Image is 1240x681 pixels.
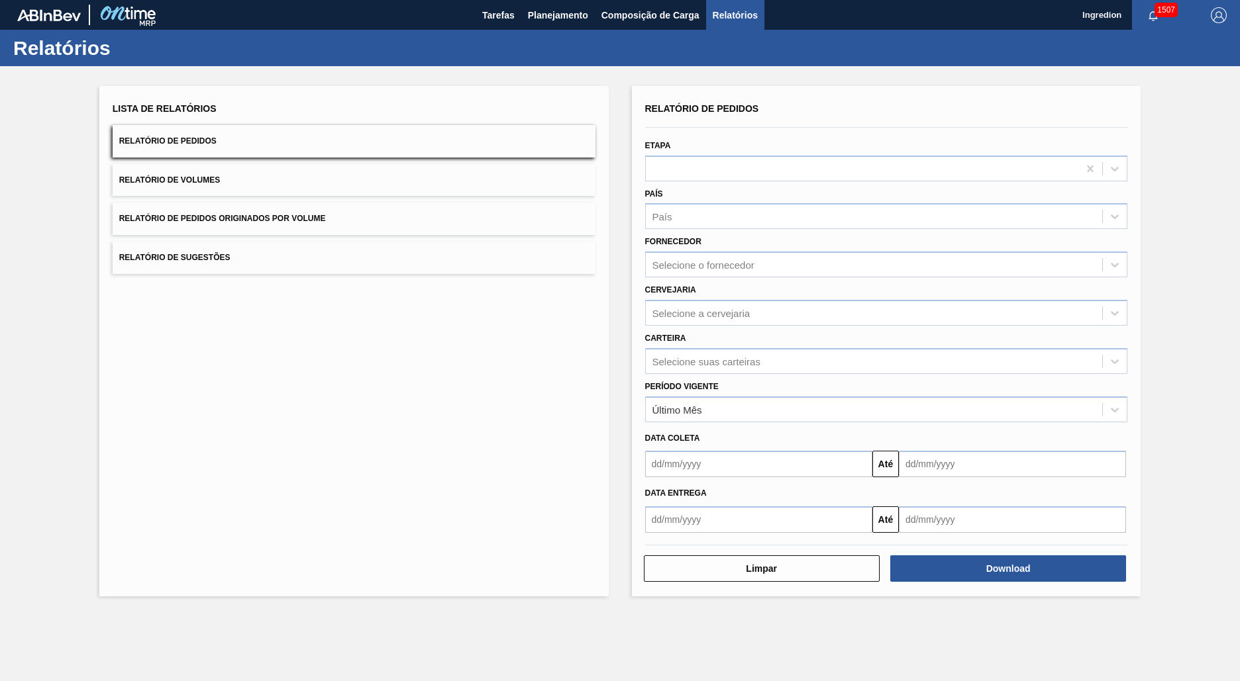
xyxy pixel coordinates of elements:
[652,355,760,367] div: Selecione suas carteiras
[872,506,899,533] button: Até
[645,451,872,477] input: dd/mm/yyyy
[645,237,701,246] label: Fornecedor
[872,451,899,477] button: Até
[113,103,217,114] span: Lista de Relatórios
[899,506,1126,533] input: dd/mm/yyyy
[17,9,81,21] img: TNhmsLtSVTkK8tSr43FrP2fwEKptu5GPRR3wAAAABJRU5ErkJggg==
[652,307,750,318] div: Selecione a cervejaria
[645,103,759,114] span: Relatório de Pedidos
[113,164,595,197] button: Relatório de Volumes
[645,382,719,391] label: Período Vigente
[1132,6,1174,24] button: Notificações
[645,189,663,199] label: País
[1211,7,1227,23] img: Logout
[652,211,672,222] div: País
[601,7,699,23] span: Composição de Carga
[645,433,700,443] span: Data coleta
[119,253,231,262] span: Relatório de Sugestões
[482,7,515,23] span: Tarefas
[652,404,702,415] div: Último Mês
[119,136,217,146] span: Relatório de Pedidos
[119,214,326,223] span: Relatório de Pedidos Originados por Volume
[13,40,248,56] h1: Relatórios
[644,555,880,582] button: Limpar
[645,285,696,295] label: Cervejaria
[652,259,754,271] div: Selecione o fornecedor
[899,451,1126,477] input: dd/mm/yyyy
[113,242,595,274] button: Relatório de Sugestões
[713,7,758,23] span: Relatórios
[119,175,220,185] span: Relatório de Volumes
[528,7,588,23] span: Planejamento
[645,141,671,150] label: Etapa
[113,203,595,235] button: Relatório de Pedidos Originados por Volume
[1155,3,1178,17] span: 1507
[890,555,1126,582] button: Download
[645,334,686,343] label: Carteira
[645,488,707,498] span: Data Entrega
[645,506,872,533] input: dd/mm/yyyy
[113,125,595,158] button: Relatório de Pedidos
